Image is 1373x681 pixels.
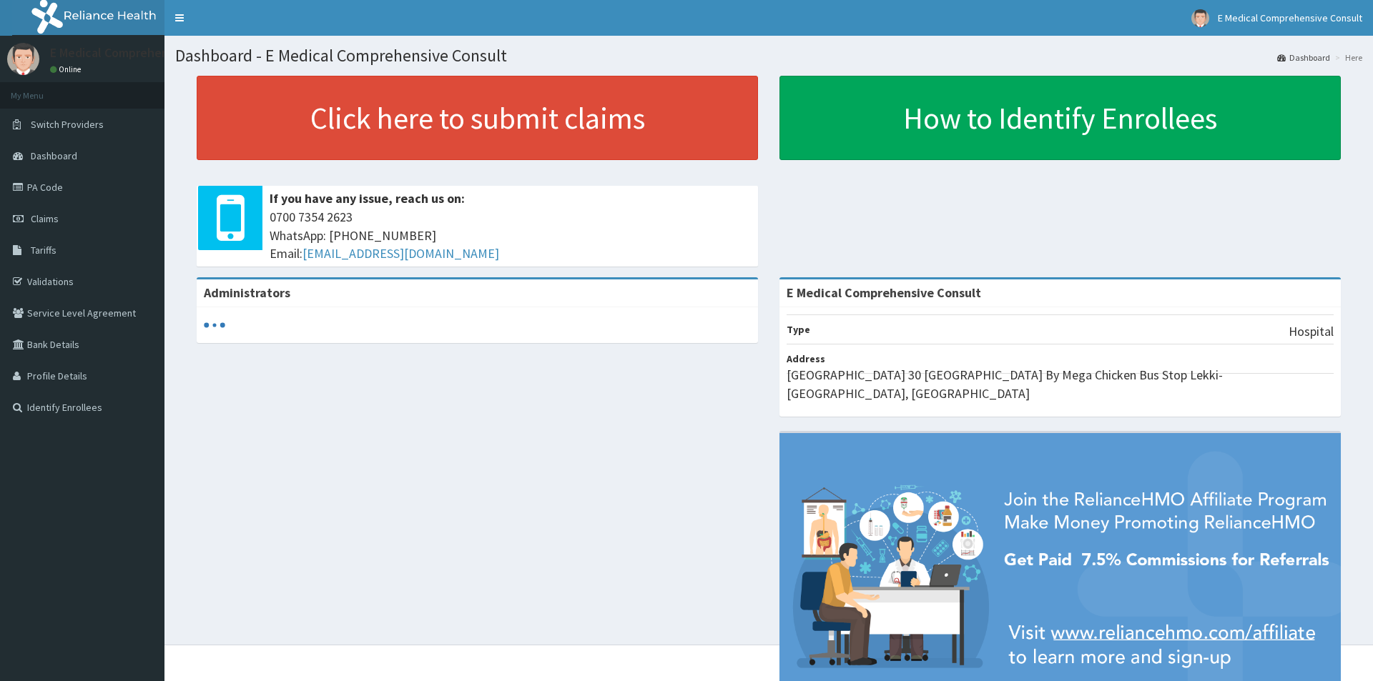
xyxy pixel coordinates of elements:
[31,149,77,162] span: Dashboard
[787,284,981,301] strong: E Medical Comprehensive Consult
[204,284,290,301] b: Administrators
[7,43,39,75] img: User Image
[787,366,1334,402] p: [GEOGRAPHIC_DATA] 30 [GEOGRAPHIC_DATA] By Mega Chicken Bus Stop Lekki-[GEOGRAPHIC_DATA], [GEOGRAP...
[270,190,465,207] b: If you have any issue, reach us on:
[787,323,810,336] b: Type
[302,245,499,262] a: [EMAIL_ADDRESS][DOMAIN_NAME]
[1277,51,1330,64] a: Dashboard
[1218,11,1362,24] span: E Medical Comprehensive Consult
[197,76,758,160] a: Click here to submit claims
[31,212,59,225] span: Claims
[1332,51,1362,64] li: Here
[779,76,1341,160] a: How to Identify Enrollees
[31,118,104,131] span: Switch Providers
[787,352,825,365] b: Address
[175,46,1362,65] h1: Dashboard - E Medical Comprehensive Consult
[31,244,56,257] span: Tariffs
[204,314,225,336] svg: audio-loading
[50,64,84,74] a: Online
[50,46,237,59] p: E Medical Comprehensive Consult
[270,208,751,263] span: 0700 7354 2623 WhatsApp: [PHONE_NUMBER] Email:
[1191,9,1209,27] img: User Image
[1289,322,1334,341] p: Hospital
